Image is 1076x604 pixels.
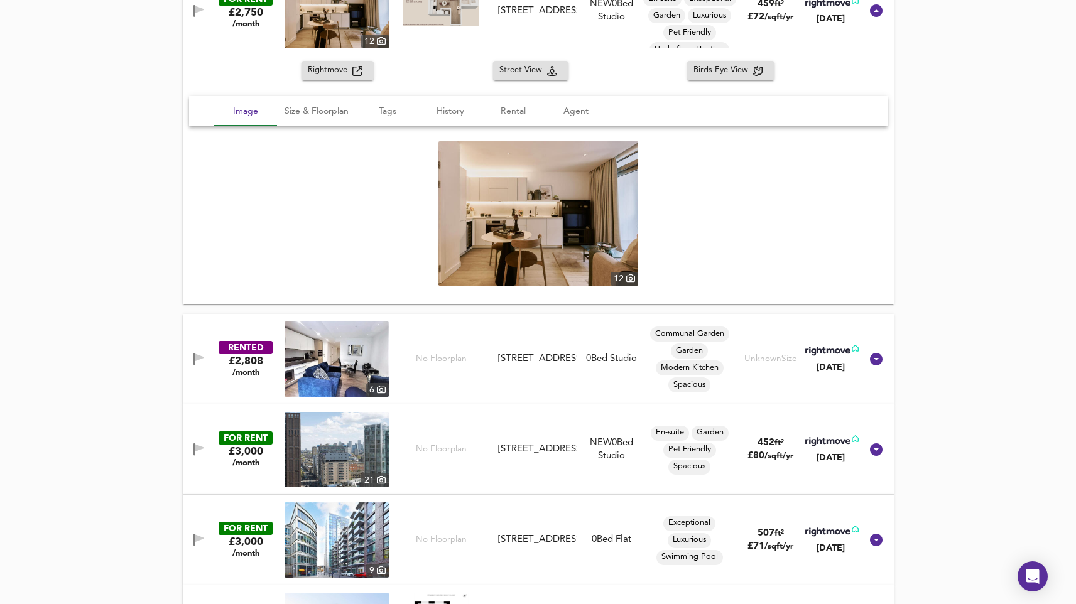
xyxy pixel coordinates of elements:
span: Size & Floorplan [285,104,349,119]
div: £3,000 [229,535,263,559]
span: No Floorplan [416,534,467,546]
div: Communal Garden [650,326,729,342]
svg: Show Details [869,442,884,457]
div: 6 [366,383,389,397]
span: Swimming Pool [656,551,723,563]
span: No Floorplan [416,353,467,365]
svg: Show Details [869,3,884,18]
span: £ 80 [747,451,793,461]
span: Street View [499,63,547,78]
img: property thumbnail [285,502,389,578]
div: £2,750 [229,6,263,30]
span: £ 72 [747,13,793,22]
div: [DATE] [803,451,859,464]
div: Pet Friendly [663,25,716,40]
button: Street View [493,61,568,80]
span: /month [232,19,259,30]
div: 12 [361,35,389,48]
div: Underfloor Heating [649,42,729,57]
span: Garden [671,345,708,357]
a: property thumbnail 9 [285,502,389,578]
a: property thumbnail 21 [285,412,389,487]
div: £2,808 [229,354,263,378]
div: Luxurious [688,8,731,23]
div: 0 Bed Flat [592,533,631,546]
span: /month [232,458,259,468]
div: 21 [361,473,389,487]
span: Exceptional [663,517,715,529]
div: FOR RENT£3,000 /monthproperty thumbnail 9 No Floorplan[STREET_ADDRESS]0Bed FlatExceptionalLuxurio... [183,495,894,585]
div: Spacious [668,460,710,475]
span: ft² [774,529,784,537]
button: Rightmove [302,61,374,80]
span: Spacious [668,461,710,472]
span: Luxurious [688,10,731,21]
div: Garden [648,8,685,23]
img: property thumbnail [285,412,389,487]
span: Communal Garden [650,328,729,340]
img: property thumbnail [285,321,389,397]
div: Garden [692,426,729,441]
div: Meranti House, London, E1 8QB [493,533,582,546]
span: ft² [774,439,784,447]
div: RENTED£2,808 /monthproperty thumbnail 6 No Floorplan[STREET_ADDRESS]0Bed StudioCommunal GardenGar... [183,314,894,404]
div: Spacious [668,377,710,392]
span: Spacious [668,379,710,391]
div: Unknown Size [744,353,797,365]
span: Image [222,104,269,119]
div: Modern Kitchen [656,360,724,375]
div: [STREET_ADDRESS] [498,352,577,365]
span: Rental [489,104,537,119]
div: £3,000 [229,445,263,468]
span: Birds-Eye View [693,63,753,78]
a: property thumbnail 12 [438,141,638,286]
span: 452 [758,438,774,448]
svg: Show Details [869,352,884,367]
span: 507 [758,529,774,538]
span: Underfloor Heating [649,44,729,55]
span: Pet Friendly [663,444,716,455]
span: Pet Friendly [663,27,716,38]
span: Tags [364,104,411,119]
span: History [427,104,474,119]
div: [STREET_ADDRESS] [498,443,577,456]
div: Garden [671,343,708,359]
span: /sqft/yr [764,13,793,21]
span: Rightmove [308,63,352,78]
div: FOR RENT£2,750 /monthproperty thumbnail 12 Floorplan[STREET_ADDRESS]NEW0Bed StudioBike StorageEn-... [183,61,894,304]
svg: Show Details [869,532,884,547]
div: NEW 0 Bed Studio [582,436,642,463]
span: Agent [552,104,600,119]
div: [DATE] [803,13,859,25]
img: property thumbnail [438,141,638,286]
div: Pet Friendly [663,443,716,458]
div: Exceptional [663,516,715,531]
div: Open Intercom Messenger [1018,561,1048,591]
div: New Drum Street, London, E1 7BQ [493,4,582,18]
div: Luxurious [668,533,711,548]
a: property thumbnail 6 [285,321,389,397]
div: En-suite [651,426,689,441]
div: New Drum Street, Aldgate, London, E1 7BU [493,443,582,456]
span: Luxurious [668,534,711,546]
span: /month [232,368,259,378]
span: Garden [648,10,685,21]
span: En-suite [651,427,689,438]
div: [DATE] [803,361,859,374]
div: 0 Bed Studio [586,352,637,365]
span: Modern Kitchen [656,362,724,374]
span: £ 71 [747,542,793,551]
div: FOR RENT [219,431,273,445]
span: No Floorplan [416,443,467,455]
div: RENTED [219,341,273,354]
div: FOR RENT [219,522,273,535]
div: [STREET_ADDRESS] [498,533,577,546]
button: Birds-Eye View [687,61,774,80]
span: /sqft/yr [764,542,793,551]
span: Garden [692,427,729,438]
div: 12 [611,272,638,286]
div: 9 [366,564,389,578]
div: [STREET_ADDRESS] [498,4,577,18]
div: Swimming Pool [656,550,723,565]
div: FOR RENT£3,000 /monthproperty thumbnail 21 No Floorplan[STREET_ADDRESS]NEW0Bed StudioEn-suiteGard... [183,404,894,495]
